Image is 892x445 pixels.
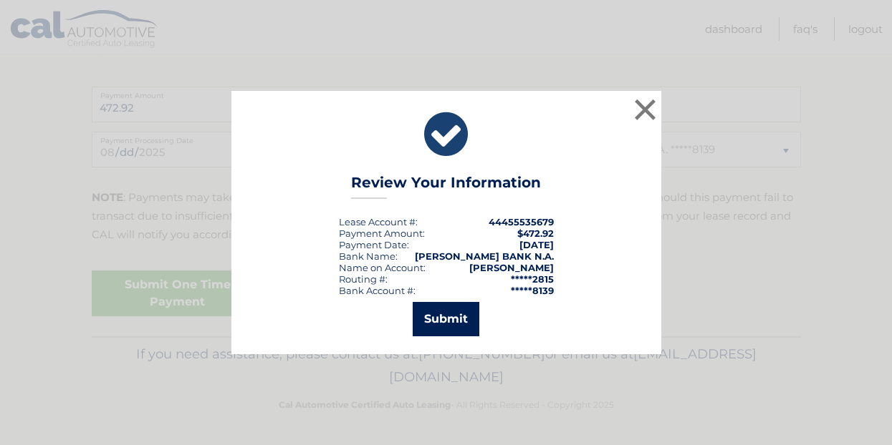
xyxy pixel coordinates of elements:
strong: [PERSON_NAME] [469,262,554,273]
strong: [PERSON_NAME] BANK N.A. [415,250,554,262]
div: : [339,239,409,250]
strong: 44455535679 [489,216,554,228]
div: Routing #: [339,273,388,285]
span: $472.92 [517,228,554,239]
h3: Review Your Information [351,174,541,199]
button: × [631,95,660,124]
span: Payment Date [339,239,407,250]
button: Submit [413,302,479,336]
div: Bank Name: [339,250,398,262]
div: Bank Account #: [339,285,416,296]
div: Name on Account: [339,262,426,273]
span: [DATE] [519,239,554,250]
div: Payment Amount: [339,228,425,239]
div: Lease Account #: [339,216,418,228]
